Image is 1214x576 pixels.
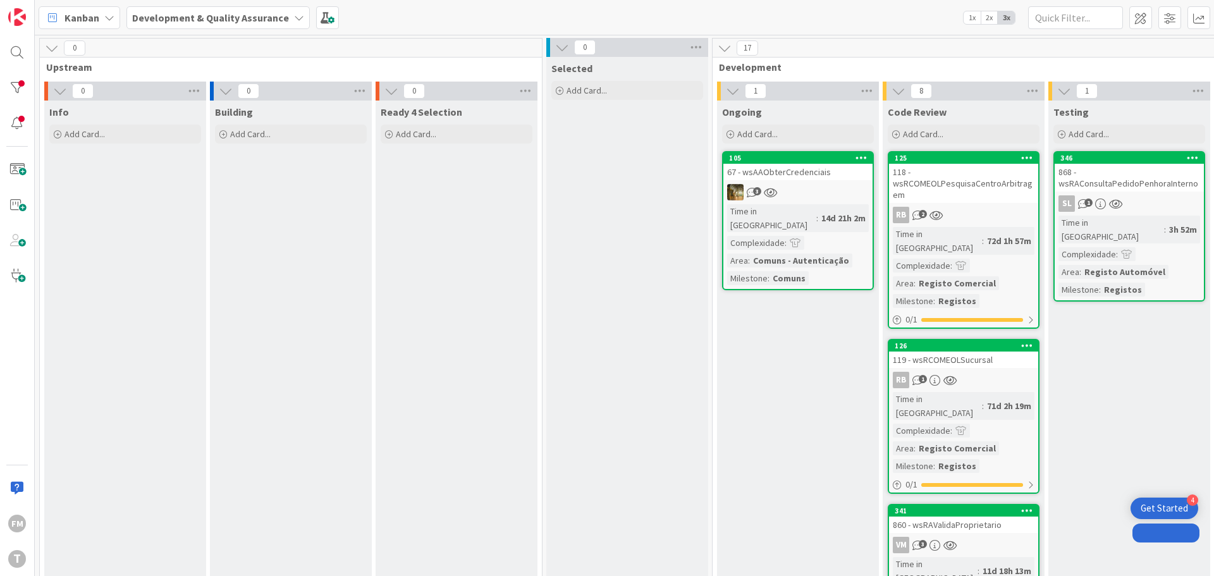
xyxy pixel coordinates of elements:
div: 868 - wsRAConsultaPedidoPenhoraInterno [1055,164,1204,192]
span: 0 [72,83,94,99]
div: RB [889,372,1038,388]
span: Selected [551,62,592,75]
div: RB [893,207,909,223]
div: 125 [889,152,1038,164]
div: 341860 - wsRAValidaProprietario [889,505,1038,533]
div: Complexidade [893,259,950,273]
div: 72d 1h 57m [984,234,1034,248]
span: 0 [403,83,425,99]
input: Quick Filter... [1028,6,1123,29]
a: 126119 - wsRCOMEOLSucursalRBTime in [GEOGRAPHIC_DATA]:71d 2h 19mComplexidade:Area:Registo Comerci... [888,339,1039,494]
div: Open Get Started checklist, remaining modules: 4 [1131,498,1198,519]
div: 126 [895,341,1038,350]
div: 10567 - wsAAObterCredenciais [723,152,873,180]
div: SL [1055,195,1204,212]
span: 3 [753,187,761,195]
div: 341 [889,505,1038,517]
div: 346 [1060,154,1204,162]
div: Area [893,276,914,290]
div: Complexidade [893,424,950,438]
div: Milestone [1058,283,1099,297]
span: : [933,459,935,473]
span: 1 [1084,199,1093,207]
div: 4 [1187,494,1198,506]
span: 0 [574,40,596,55]
div: SL [1058,195,1075,212]
span: 0 [64,40,85,56]
div: 346868 - wsRAConsultaPedidoPenhoraInterno [1055,152,1204,192]
div: RB [889,207,1038,223]
div: Registos [935,459,979,473]
span: 1 [1076,83,1098,99]
span: : [914,276,916,290]
span: : [768,271,769,285]
span: Ready 4 Selection [381,106,462,118]
span: : [1116,247,1118,261]
div: 119 - wsRCOMEOLSucursal [889,352,1038,368]
div: 105 [723,152,873,164]
div: 860 - wsRAValidaProprietario [889,517,1038,533]
div: RB [893,372,909,388]
div: 125118 - wsRCOMEOLPesquisaCentroArbitragem [889,152,1038,203]
span: Code Review [888,106,947,118]
span: : [1079,265,1081,279]
span: 0 / 1 [905,478,917,491]
span: 0 [238,83,259,99]
div: 125 [895,154,1038,162]
div: Time in [GEOGRAPHIC_DATA] [1058,216,1164,243]
div: Registos [1101,283,1145,297]
div: JC [723,184,873,200]
div: Comuns - Autenticação [750,254,852,267]
span: Add Card... [230,128,271,140]
div: FM [8,515,26,532]
div: Area [893,441,914,455]
div: 71d 2h 19m [984,399,1034,413]
span: 17 [737,40,758,56]
span: : [748,254,750,267]
span: Add Card... [903,128,943,140]
span: : [950,424,952,438]
div: T [8,550,26,568]
div: 105 [729,154,873,162]
span: Upstream [46,61,526,73]
div: Time in [GEOGRAPHIC_DATA] [727,204,816,232]
span: 8 [910,83,932,99]
div: Registos [935,294,979,308]
div: Milestone [893,294,933,308]
div: VM [893,537,909,553]
div: Milestone [727,271,768,285]
span: 3x [998,11,1015,24]
div: Area [1058,265,1079,279]
div: Registo Automóvel [1081,265,1168,279]
div: Complexidade [1058,247,1116,261]
span: Ongoing [722,106,762,118]
div: 126119 - wsRCOMEOLSucursal [889,340,1038,368]
span: Info [49,106,69,118]
a: 10567 - wsAAObterCredenciaisJCTime in [GEOGRAPHIC_DATA]:14d 21h 2mComplexidade:Area:Comuns - Aute... [722,151,874,290]
span: 1 [745,83,766,99]
span: : [1164,223,1166,236]
span: Add Card... [1069,128,1109,140]
div: Time in [GEOGRAPHIC_DATA] [893,227,982,255]
div: VM [889,537,1038,553]
div: Milestone [893,459,933,473]
a: 125118 - wsRCOMEOLPesquisaCentroArbitragemRBTime in [GEOGRAPHIC_DATA]:72d 1h 57mComplexidade:Area... [888,151,1039,329]
span: 1 [919,375,927,383]
span: : [785,236,787,250]
div: Registo Comercial [916,276,999,290]
div: Complexidade [727,236,785,250]
span: 2 [919,210,927,218]
div: 341 [895,506,1038,515]
span: Add Card... [396,128,436,140]
div: 0/1 [889,312,1038,328]
span: Testing [1053,106,1089,118]
span: Kanban [64,10,99,25]
div: 118 - wsRCOMEOLPesquisaCentroArbitragem [889,164,1038,203]
span: Add Card... [64,128,105,140]
div: 3h 52m [1166,223,1200,236]
span: Building [215,106,253,118]
div: Time in [GEOGRAPHIC_DATA] [893,392,982,420]
span: : [914,441,916,455]
span: : [982,234,984,248]
span: : [1099,283,1101,297]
